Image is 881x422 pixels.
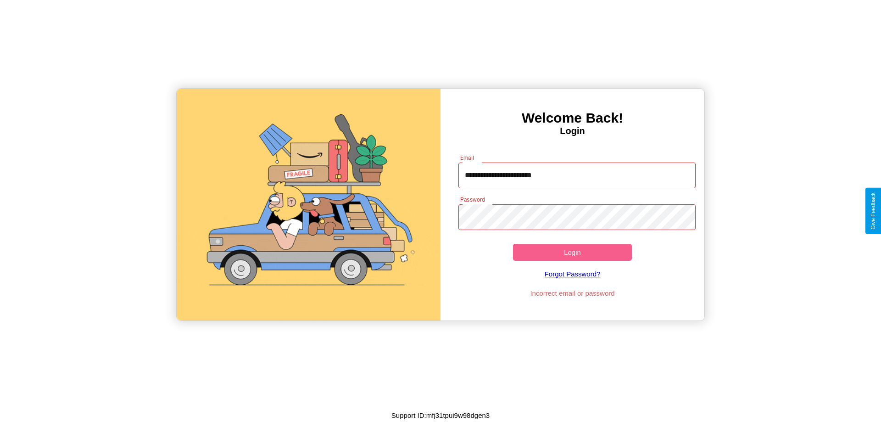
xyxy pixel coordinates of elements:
p: Support ID: mfj31tpui9w98dgen3 [391,409,490,422]
h3: Welcome Back! [440,110,704,126]
a: Forgot Password? [454,261,691,287]
h4: Login [440,126,704,136]
img: gif [177,89,440,321]
label: Email [460,154,474,162]
div: Give Feedback [870,192,876,230]
label: Password [460,196,485,203]
p: Incorrect email or password [454,287,691,299]
button: Login [513,244,632,261]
